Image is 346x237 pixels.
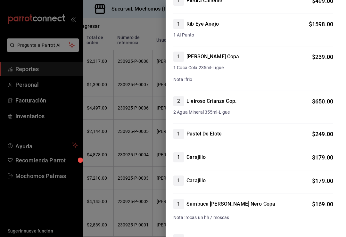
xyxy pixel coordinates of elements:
h4: [PERSON_NAME] Copa [186,53,239,61]
h4: Carajillo [186,153,206,161]
span: Nota: rocas un hh / moscas [173,215,229,220]
span: 1 [173,200,184,208]
span: Nota: frio [173,77,192,82]
h4: Lleiroso Crianza Cop. [186,97,236,105]
h4: Pastel De Elote [186,130,222,138]
span: 1 Al Punto [173,32,333,38]
span: 1 [173,153,184,161]
h4: Rib Eye Anejo [186,20,219,28]
span: $ 239.00 [312,53,333,60]
span: $ 650.00 [312,98,333,105]
span: 1 [173,20,184,28]
span: $ 179.00 [312,177,333,184]
span: 2 Agua Mineral 355ml-Ligue [173,109,333,116]
span: $ 249.00 [312,131,333,137]
span: $ 169.00 [312,201,333,208]
h4: Carajillo [186,177,206,184]
span: 1 Coca Cola 235ml-Ligue [173,64,333,71]
span: 1 [173,130,184,138]
h4: Sambuca [PERSON_NAME] Nero Copa [186,200,275,208]
span: 2 [173,97,184,105]
span: $ 179.00 [312,154,333,161]
span: $ 1598.00 [309,21,333,28]
span: 1 [173,177,184,184]
span: 1 [173,53,184,61]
